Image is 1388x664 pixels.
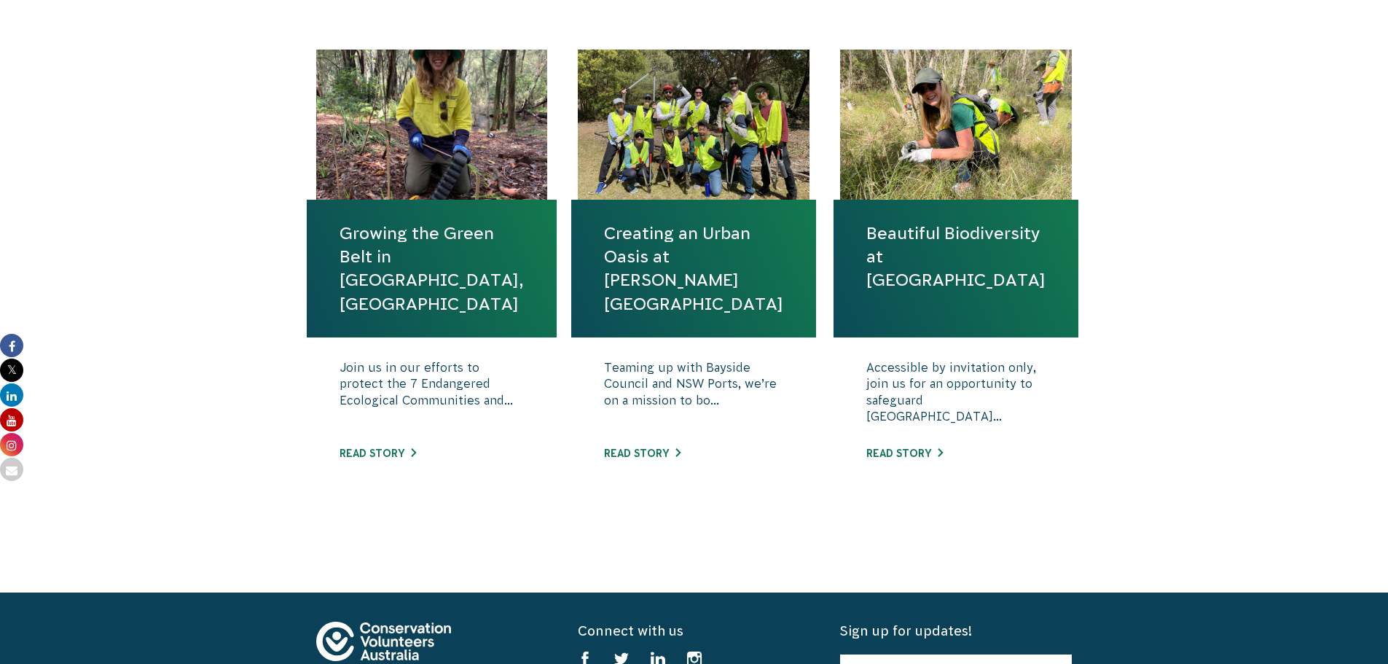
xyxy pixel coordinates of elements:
[340,222,524,316] a: Growing the Green Belt in [GEOGRAPHIC_DATA], [GEOGRAPHIC_DATA]
[578,622,809,640] h5: Connect with us
[866,359,1046,432] p: Accessible by invitation only, join us for an opportunity to safeguard [GEOGRAPHIC_DATA]...
[866,222,1046,292] a: Beautiful Biodiversity at [GEOGRAPHIC_DATA]
[840,622,1072,640] h5: Sign up for updates!
[340,359,524,432] p: Join us in our efforts to protect the 7 Endangered Ecological Communities and...
[866,448,943,459] a: Read story
[604,448,681,459] a: Read story
[604,359,783,432] p: Teaming up with Bayside Council and NSW Ports, we’re on a mission to bo...
[316,622,451,661] img: logo-footer.svg
[604,222,783,316] a: Creating an Urban Oasis at [PERSON_NAME][GEOGRAPHIC_DATA]
[340,448,416,459] a: Read story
